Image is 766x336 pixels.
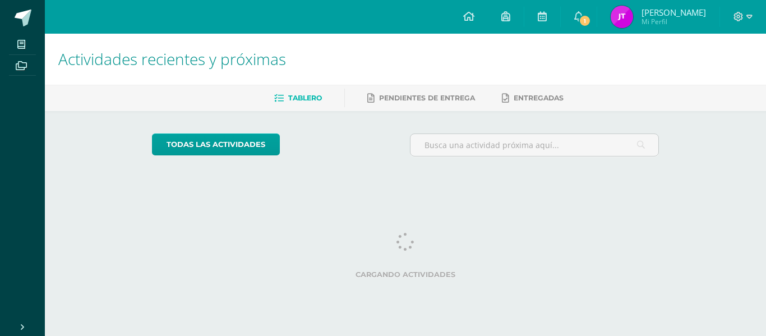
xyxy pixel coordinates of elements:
[579,15,591,27] span: 1
[274,89,322,107] a: Tablero
[410,134,659,156] input: Busca una actividad próxima aquí...
[58,48,286,70] span: Actividades recientes y próximas
[379,94,475,102] span: Pendientes de entrega
[152,270,659,279] label: Cargando actividades
[288,94,322,102] span: Tablero
[502,89,564,107] a: Entregadas
[367,89,475,107] a: Pendientes de entrega
[611,6,633,28] img: 12c8e9fd370cddd27b8f04261aae6b27.png
[514,94,564,102] span: Entregadas
[642,7,706,18] span: [PERSON_NAME]
[642,17,706,26] span: Mi Perfil
[152,134,280,155] a: todas las Actividades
